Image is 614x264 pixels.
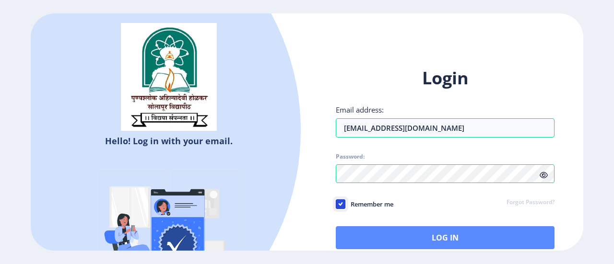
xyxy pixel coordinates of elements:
[336,153,365,161] label: Password:
[336,67,555,90] h1: Login
[336,118,555,138] input: Email address
[336,226,555,249] button: Log In
[507,198,555,207] a: Forgot Password?
[345,198,393,210] span: Remember me
[336,105,384,115] label: Email address:
[121,23,217,131] img: sulogo.png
